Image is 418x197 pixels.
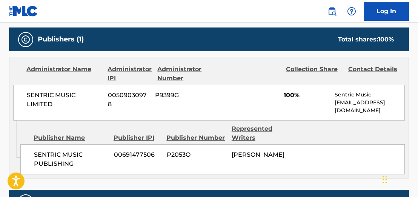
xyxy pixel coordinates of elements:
[21,35,30,44] img: Publishers
[364,2,409,21] a: Log In
[34,150,108,168] span: SENTRIC MUSIC PUBLISHING
[26,65,102,83] div: Administrator Name
[344,4,359,19] div: Help
[383,168,387,191] div: Drag
[348,65,405,83] div: Contact Details
[284,91,329,100] span: 100%
[34,133,108,142] div: Publisher Name
[335,91,404,99] p: Sentric Music
[324,4,340,19] a: Public Search
[166,133,226,142] div: Publisher Number
[347,7,356,16] img: help
[108,65,152,83] div: Administrator IPI
[155,91,212,100] span: P9399G
[286,65,343,83] div: Collection Share
[232,124,291,142] div: Represented Writers
[378,36,394,43] span: 100 %
[38,35,84,44] h5: Publishers (1)
[114,150,161,159] span: 00691477506
[108,91,149,109] span: 00509030978
[335,99,404,115] p: [EMAIL_ADDRESS][DOMAIN_NAME]
[167,150,226,159] span: P2053O
[114,133,161,142] div: Publisher IPI
[232,151,284,158] span: [PERSON_NAME]
[338,35,394,44] div: Total shares:
[380,161,418,197] iframe: Chat Widget
[27,91,102,109] span: SENTRIC MUSIC LIMITED
[9,6,38,17] img: MLC Logo
[157,65,214,83] div: Administrator Number
[327,7,337,16] img: search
